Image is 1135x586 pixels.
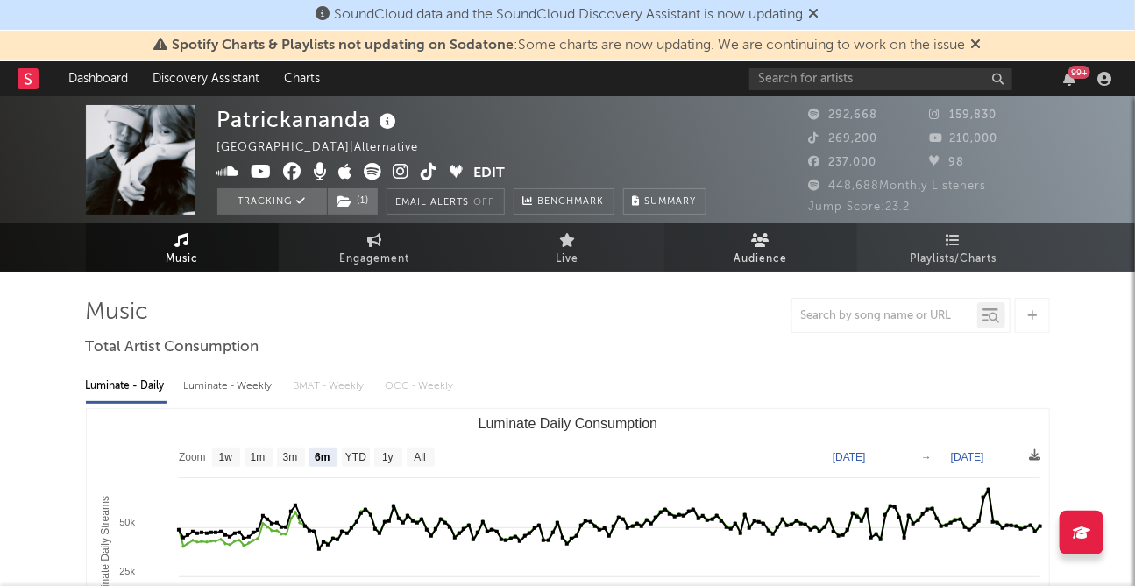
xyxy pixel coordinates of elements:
span: 292,668 [809,109,878,121]
text: 3m [282,452,297,464]
text: [DATE] [951,451,984,463]
div: 99 + [1068,66,1090,79]
button: Tracking [217,188,327,215]
span: : Some charts are now updating. We are continuing to work on the issue [173,39,966,53]
text: 50k [119,517,135,527]
span: Dismiss [971,39,982,53]
button: (1) [328,188,378,215]
span: Spotify Charts & Playlists not updating on Sodatone [173,39,514,53]
span: 159,830 [929,109,997,121]
text: 1w [218,452,232,464]
text: All [414,452,425,464]
div: Patrickananda [217,105,401,134]
text: [DATE] [833,451,866,463]
div: Luminate - Weekly [184,371,276,401]
span: Live [557,249,579,270]
a: Audience [664,223,857,272]
a: Live [472,223,664,272]
span: Jump Score: 23.2 [809,201,911,213]
span: Summary [645,197,697,207]
a: Engagement [279,223,472,272]
span: SoundCloud data and the SoundCloud Discovery Assistant is now updating [335,8,804,22]
text: Zoom [179,452,206,464]
span: 269,200 [809,133,878,145]
span: Engagement [340,249,410,270]
div: Luminate - Daily [86,371,167,401]
text: Luminate Daily Consumption [478,416,657,431]
button: Edit [474,163,506,185]
span: Benchmark [538,192,605,213]
button: Summary [623,188,706,215]
text: 25k [119,566,135,576]
a: Discovery Assistant [140,61,272,96]
span: Total Artist Consumption [86,337,259,358]
em: Off [474,198,495,208]
span: ( 1 ) [327,188,379,215]
button: 99+ [1063,72,1075,86]
span: 98 [929,157,964,168]
text: 6m [315,452,330,464]
text: YTD [344,452,365,464]
span: 448,688 Monthly Listeners [809,180,987,192]
a: Charts [272,61,332,96]
span: Music [166,249,198,270]
span: Playlists/Charts [910,249,997,270]
input: Search by song name or URL [792,309,977,323]
input: Search for artists [749,68,1012,90]
div: [GEOGRAPHIC_DATA] | Alternative [217,138,439,159]
text: → [921,451,932,463]
span: Dismiss [809,8,819,22]
a: Dashboard [56,61,140,96]
a: Benchmark [514,188,614,215]
text: 1m [250,452,265,464]
span: 237,000 [809,157,877,168]
span: Audience [734,249,787,270]
text: 1y [382,452,394,464]
button: Email AlertsOff [387,188,505,215]
a: Playlists/Charts [857,223,1050,272]
a: Music [86,223,279,272]
span: 210,000 [929,133,997,145]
